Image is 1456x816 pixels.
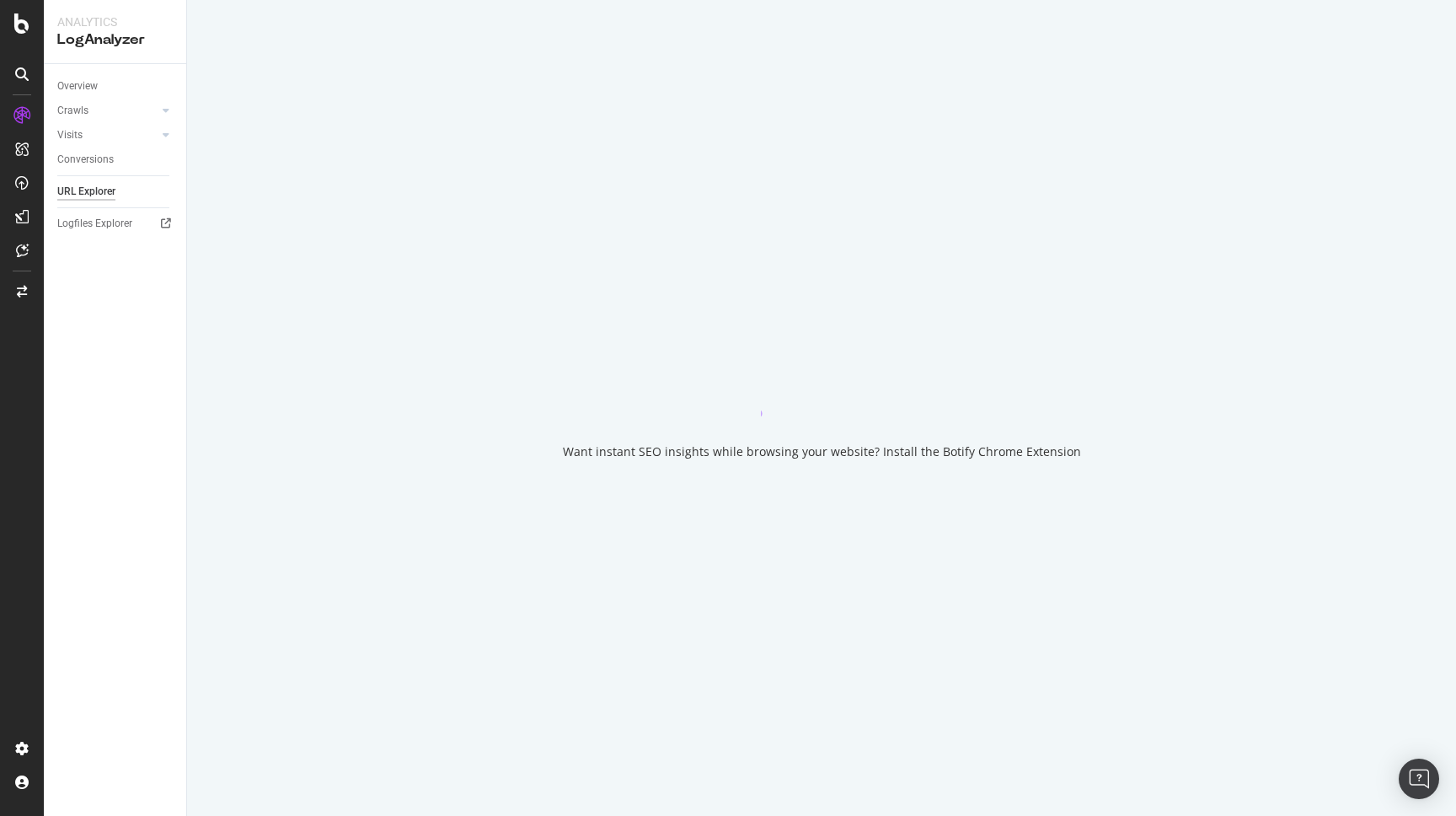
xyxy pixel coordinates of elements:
[57,183,174,201] a: URL Explorer
[57,13,173,30] div: Analytics
[57,102,158,120] a: Crawls
[1399,759,1439,799] div: Open Intercom Messenger
[57,126,158,144] a: Visits
[57,126,83,144] div: Visits
[57,215,174,233] a: Logfiles Explorer
[57,102,88,120] div: Crawls
[57,151,114,169] div: Conversions
[57,30,173,50] div: LogAnalyzer
[57,215,132,233] div: Logfiles Explorer
[563,443,1081,460] div: Want instant SEO insights while browsing your website? Install the Botify Chrome Extension
[57,183,115,201] div: URL Explorer
[57,78,174,95] a: Overview
[57,151,174,169] a: Conversions
[57,78,98,95] div: Overview
[761,356,882,416] div: animation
